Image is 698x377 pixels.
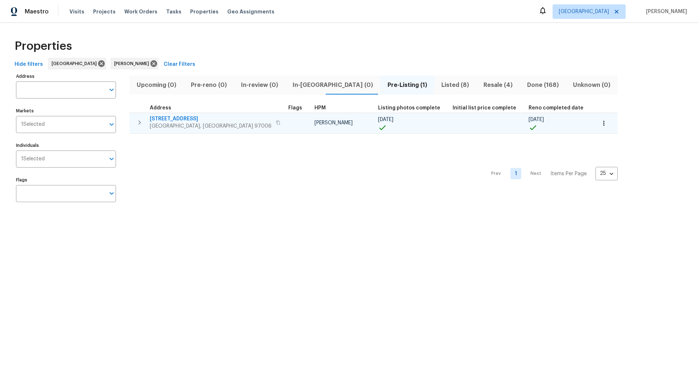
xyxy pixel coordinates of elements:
[150,105,171,111] span: Address
[510,168,521,179] a: Goto page 1
[161,58,198,71] button: Clear Filters
[134,80,179,90] span: Upcoming (0)
[438,80,472,90] span: Listed (8)
[484,138,618,209] nav: Pagination Navigation
[12,58,46,71] button: Hide filters
[166,9,181,14] span: Tasks
[16,178,116,182] label: Flags
[16,109,116,113] label: Markets
[559,8,609,15] span: [GEOGRAPHIC_DATA]
[150,115,272,123] span: [STREET_ADDRESS]
[111,58,159,69] div: [PERSON_NAME]
[570,80,613,90] span: Unknown (0)
[190,8,218,15] span: Properties
[114,60,152,67] span: [PERSON_NAME]
[16,74,116,79] label: Address
[227,8,274,15] span: Geo Assignments
[15,43,72,50] span: Properties
[21,156,45,162] span: 1 Selected
[481,80,516,90] span: Resale (4)
[288,105,302,111] span: Flags
[107,188,117,198] button: Open
[25,8,49,15] span: Maestro
[107,154,117,164] button: Open
[314,120,353,125] span: [PERSON_NAME]
[21,121,45,128] span: 1 Selected
[550,170,587,177] p: Items Per Page
[385,80,430,90] span: Pre-Listing (1)
[643,8,687,15] span: [PERSON_NAME]
[69,8,84,15] span: Visits
[453,105,516,111] span: Initial list price complete
[107,85,117,95] button: Open
[524,80,562,90] span: Done (168)
[188,80,230,90] span: Pre-reno (0)
[378,117,393,122] span: [DATE]
[529,105,583,111] span: Reno completed date
[238,80,281,90] span: In-review (0)
[52,60,100,67] span: [GEOGRAPHIC_DATA]
[16,143,116,148] label: Individuals
[15,60,43,69] span: Hide filters
[124,8,157,15] span: Work Orders
[107,119,117,129] button: Open
[314,105,326,111] span: HPM
[164,60,195,69] span: Clear Filters
[150,123,272,130] span: [GEOGRAPHIC_DATA], [GEOGRAPHIC_DATA] 97006
[378,105,440,111] span: Listing photos complete
[595,164,618,183] div: 25
[93,8,116,15] span: Projects
[48,58,106,69] div: [GEOGRAPHIC_DATA]
[290,80,376,90] span: In-[GEOGRAPHIC_DATA] (0)
[529,117,544,122] span: [DATE]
